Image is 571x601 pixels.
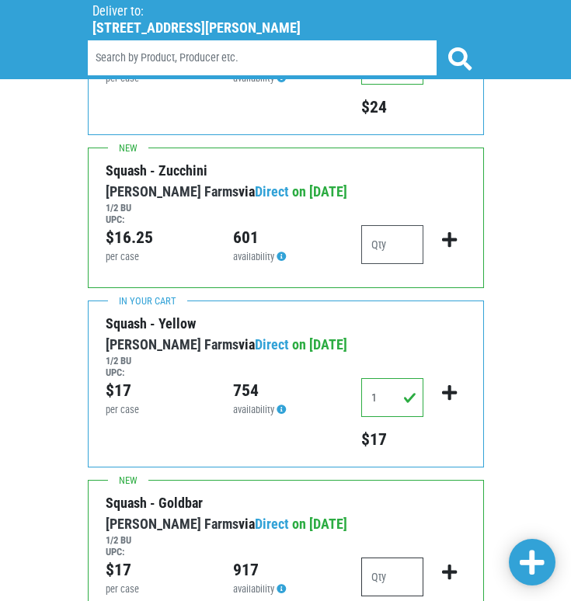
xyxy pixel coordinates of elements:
a: Direct [255,183,289,200]
div: $17 [106,558,211,582]
div: Squash - Yellow [106,313,196,334]
input: Qty [361,558,423,596]
h6: UPC: [106,367,444,378]
h6: 1/2 BU [106,202,444,214]
a: Direct [255,336,289,353]
div: 917 [233,558,338,582]
input: Search by Product, Producer etc. [88,40,437,75]
div: per case [106,250,211,265]
div: via [106,334,444,378]
div: Squash - Goldbar [106,492,203,513]
h5: Total price [361,429,423,450]
a: [PERSON_NAME] Farms [106,516,238,532]
h5: [STREET_ADDRESS][PERSON_NAME] [92,19,468,36]
div: $16.25 [106,225,211,250]
h6: 1/2 BU [106,355,444,367]
h5: Total price [361,97,423,117]
p: Deliver to: [92,4,468,19]
div: Squash - Zucchini [106,160,207,181]
span: on [DATE] [106,183,444,225]
div: via [106,513,444,558]
span: on [DATE] [106,336,444,378]
div: $17 [106,378,211,403]
a: [PERSON_NAME] Farms [106,183,238,200]
span: on [DATE] [106,516,444,558]
div: 754 [233,378,338,403]
h6: UPC: [106,214,444,225]
span: availability [233,72,274,84]
div: per case [106,403,211,418]
input: Qty [361,378,423,417]
div: 601 [233,225,338,250]
a: [PERSON_NAME] Farms [106,336,238,353]
a: Direct [255,516,289,532]
h6: 1/2 BU [106,534,444,546]
div: via [106,181,444,225]
span: availability [233,251,274,262]
h6: UPC: [106,546,444,558]
div: Availability may be subject to change. [233,403,338,418]
input: Qty [361,225,423,264]
span: availability [233,404,274,415]
span: availability [233,583,274,595]
div: per case [106,582,211,597]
